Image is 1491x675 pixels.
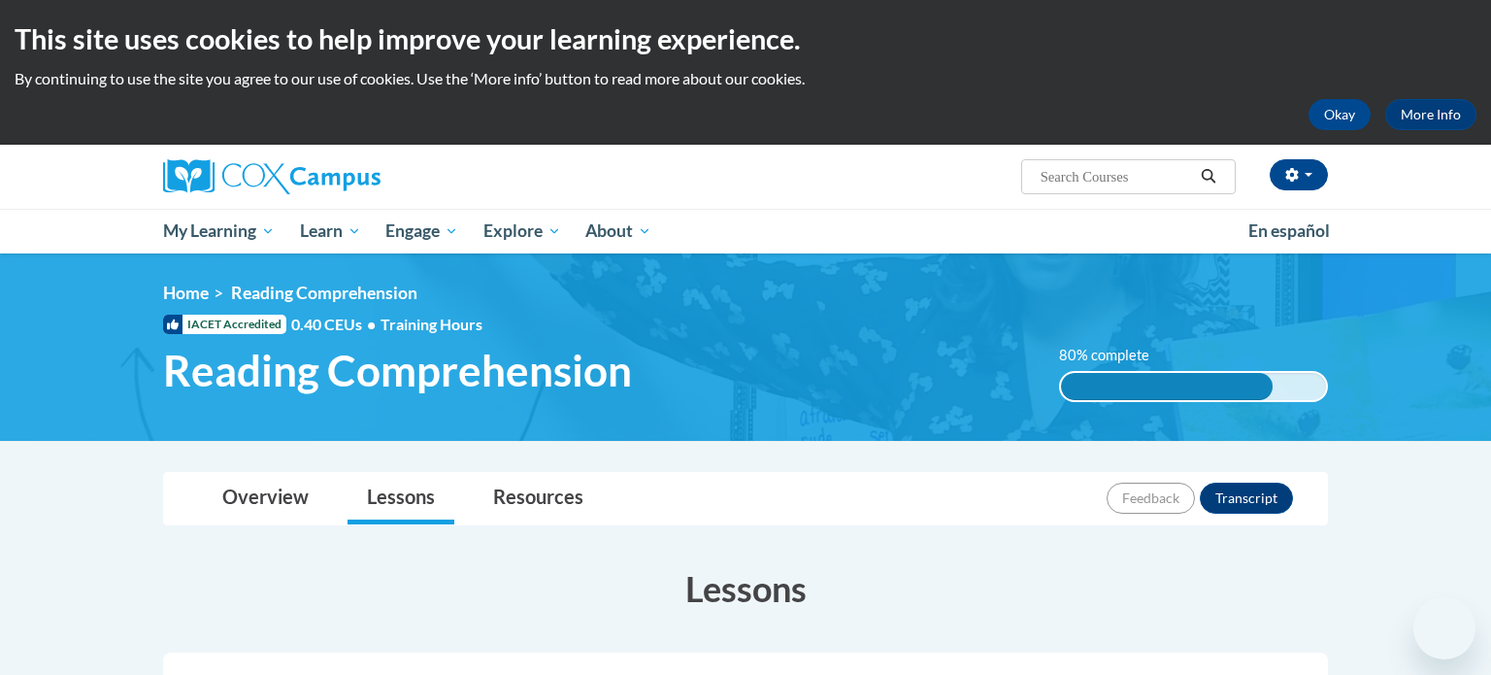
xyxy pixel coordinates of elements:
span: Explore [483,219,561,243]
a: Engage [373,209,471,253]
input: Search Courses [1039,165,1194,188]
div: Main menu [134,209,1357,253]
p: By continuing to use the site you agree to our use of cookies. Use the ‘More info’ button to read... [15,68,1476,89]
a: More Info [1385,99,1476,130]
a: Overview [203,473,328,524]
h2: This site uses cookies to help improve your learning experience. [15,19,1476,58]
a: My Learning [150,209,287,253]
a: Lessons [348,473,454,524]
h3: Lessons [163,564,1328,613]
span: Reading Comprehension [231,283,417,303]
a: Home [163,283,209,303]
span: • [367,315,376,333]
a: About [574,209,665,253]
a: Cox Campus [163,159,532,194]
button: Transcript [1200,483,1293,514]
button: Okay [1309,99,1371,130]
iframe: Button to launch messaging window [1413,597,1475,659]
button: Search [1194,165,1223,188]
img: Cox Campus [163,159,381,194]
a: En español [1236,211,1342,252]
div: 80% complete [1061,373,1274,400]
span: About [585,219,651,243]
button: Feedback [1107,483,1195,514]
span: Training Hours [381,315,482,333]
label: 80% complete [1059,345,1171,366]
span: 0.40 CEUs [291,314,381,335]
span: My Learning [163,219,275,243]
span: Learn [300,219,361,243]
a: Resources [474,473,603,524]
button: Account Settings [1270,159,1328,190]
span: Reading Comprehension [163,345,632,396]
span: En español [1248,220,1330,241]
span: IACET Accredited [163,315,286,334]
span: Engage [385,219,458,243]
a: Explore [471,209,574,253]
a: Learn [287,209,374,253]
